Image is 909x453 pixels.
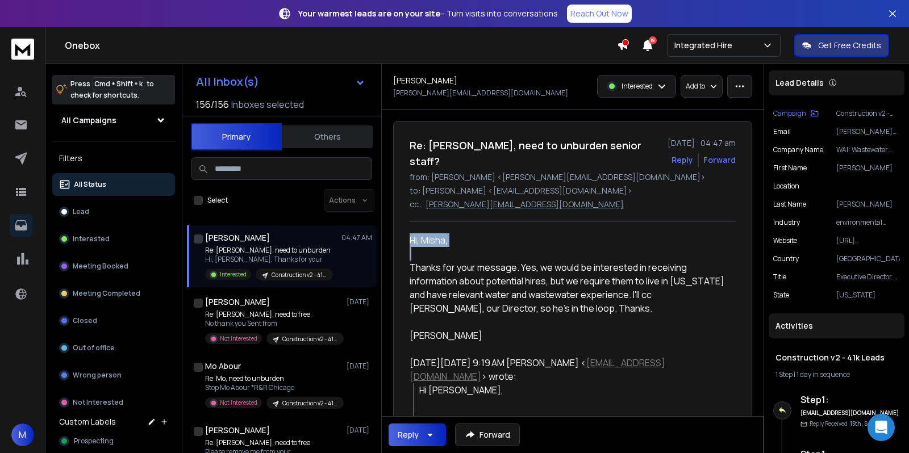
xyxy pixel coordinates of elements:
[836,109,900,118] p: Construction v2 - 41k Leads
[73,289,140,298] p: Meeting Completed
[668,137,736,149] p: [DATE] : 04:47 am
[282,335,337,343] p: Construction v2 - 41k Leads
[410,185,736,196] p: to: [PERSON_NAME] <[EMAIL_ADDRESS][DOMAIN_NAME]>
[347,362,372,371] p: [DATE]
[59,416,116,427] h3: Custom Labels
[769,313,904,338] div: Activities
[455,423,520,446] button: Forward
[773,291,789,300] p: State
[410,137,661,169] h1: Re: [PERSON_NAME], need to unburden senior staff?
[836,254,900,263] p: [GEOGRAPHIC_DATA]
[61,115,116,126] h1: All Campaigns
[836,127,900,136] p: [PERSON_NAME][EMAIL_ADDRESS][DOMAIN_NAME]
[773,182,799,191] p: location
[775,77,824,89] p: Lead Details
[674,40,737,51] p: Integrated Hire
[231,98,304,111] h3: Inboxes selected
[11,423,34,446] button: M
[426,199,624,210] p: [PERSON_NAME][EMAIL_ADDRESS][DOMAIN_NAME]
[52,228,175,250] button: Interested
[775,370,898,379] div: |
[70,78,154,101] p: Press to check for shortcuts.
[347,297,372,307] p: [DATE]
[73,207,89,216] p: Lead
[205,232,270,244] h1: [PERSON_NAME]
[52,391,175,414] button: Not Interested
[220,399,257,407] p: Not Interested
[773,236,797,245] p: website
[74,180,106,189] p: All Status
[73,343,115,353] p: Out of office
[272,271,326,279] p: Construction v2 - 41k Leads
[52,255,175,278] button: Meeting Booked
[205,255,333,264] p: Hi, [PERSON_NAME], Thanks for your
[773,218,800,227] p: industry
[649,36,657,44] span: 19
[93,77,144,90] span: Cmd + Shift + k
[410,356,727,383] div: [DATE][DATE] 9:19 AM [PERSON_NAME] < > wrote:
[341,233,372,242] p: 04:47 AM
[773,163,807,173] p: First Name
[818,40,881,51] p: Get Free Credits
[196,76,259,87] h1: All Inbox(s)
[196,98,229,111] span: 156 / 156
[282,399,337,408] p: Construction v2 - 41k Leads
[73,371,122,380] p: Wrong person
[205,319,341,328] p: No thank you Sent from
[836,163,900,173] p: [PERSON_NAME]
[73,316,97,325] p: Closed
[205,246,333,255] p: Re: [PERSON_NAME], need to unburden
[836,236,900,245] p: [URL][DOMAIN_NAME]
[73,262,128,271] p: Meeting Booked
[74,437,114,446] span: Prospecting
[836,200,900,209] p: [PERSON_NAME]
[570,8,628,19] p: Reach Out Now
[52,109,175,132] button: All Campaigns
[773,254,799,263] p: Country
[398,429,419,441] div: Reply
[410,233,727,342] div: Hi, Misha,
[836,272,900,282] p: Executive Director & Co-Founder
[868,414,895,441] div: Open Intercom Messenger
[773,145,823,154] p: Company Name
[836,145,900,154] p: WAI: Wastewater Alternatives & Innovations
[773,272,786,282] p: title
[410,329,727,342] div: [PERSON_NAME]
[347,426,372,435] p: [DATE]
[389,423,446,446] button: Reply
[775,370,793,379] span: 1 Step
[298,8,558,19] p: – Turn visits into conversations
[850,420,874,427] span: 15th, Sep
[773,200,806,209] p: Last Name
[773,127,791,136] p: Email
[775,352,898,363] h1: Construction v2 - 41k Leads
[810,420,874,428] p: Reply Received
[52,282,175,305] button: Meeting Completed
[205,310,341,319] p: Re: [PERSON_NAME], need to free
[836,291,900,300] p: [US_STATE]
[191,123,282,150] button: Primary
[773,109,806,118] p: Campaign
[205,425,270,436] h1: [PERSON_NAME]
[800,393,900,406] h6: Step 1 :
[703,154,736,166] div: Forward
[567,5,632,23] a: Reach Out Now
[622,82,653,91] p: Interested
[672,154,693,166] button: Reply
[52,200,175,223] button: Lead
[11,39,34,60] img: logo
[410,261,727,315] div: Thanks for your message. Yes, we would be interested in receiving information about potential hir...
[73,234,110,244] p: Interested
[410,171,736,183] p: from: [PERSON_NAME] <[PERSON_NAME][EMAIL_ADDRESS][DOMAIN_NAME]>
[298,8,440,19] strong: Your warmest leads are on your site
[52,364,175,387] button: Wrong person
[410,199,421,210] p: cc:
[393,75,457,86] h1: [PERSON_NAME]
[393,89,568,98] p: [PERSON_NAME][EMAIL_ADDRESS][DOMAIN_NAME]
[73,398,123,407] p: Not Interested
[52,309,175,332] button: Closed
[187,70,374,93] button: All Inbox(s)
[205,438,341,447] p: Re: [PERSON_NAME], need to free
[205,374,341,383] p: Re: Mo, need to unburden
